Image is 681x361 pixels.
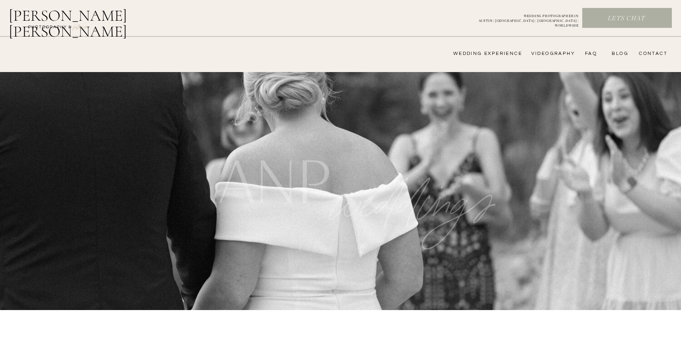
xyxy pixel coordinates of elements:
[9,8,168,27] a: [PERSON_NAME] [PERSON_NAME]
[609,51,628,57] a: bLog
[466,14,579,23] a: WEDDING PHOTOGRAPHER INAUSTIN | [GEOGRAPHIC_DATA] | [GEOGRAPHIC_DATA] | WORLDWIDE
[636,51,667,57] a: CONTACT
[466,14,579,23] p: WEDDING PHOTOGRAPHER IN AUSTIN | [GEOGRAPHIC_DATA] | [GEOGRAPHIC_DATA] | WORLDWIDE
[442,51,522,57] a: wedding experience
[65,21,95,31] a: FILMs
[318,137,516,196] p: WEDDINGS
[529,51,575,57] a: videography
[583,14,670,23] a: Lets chat
[219,150,327,207] h1: anp
[24,24,76,34] a: photography &
[581,51,597,57] a: FAQ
